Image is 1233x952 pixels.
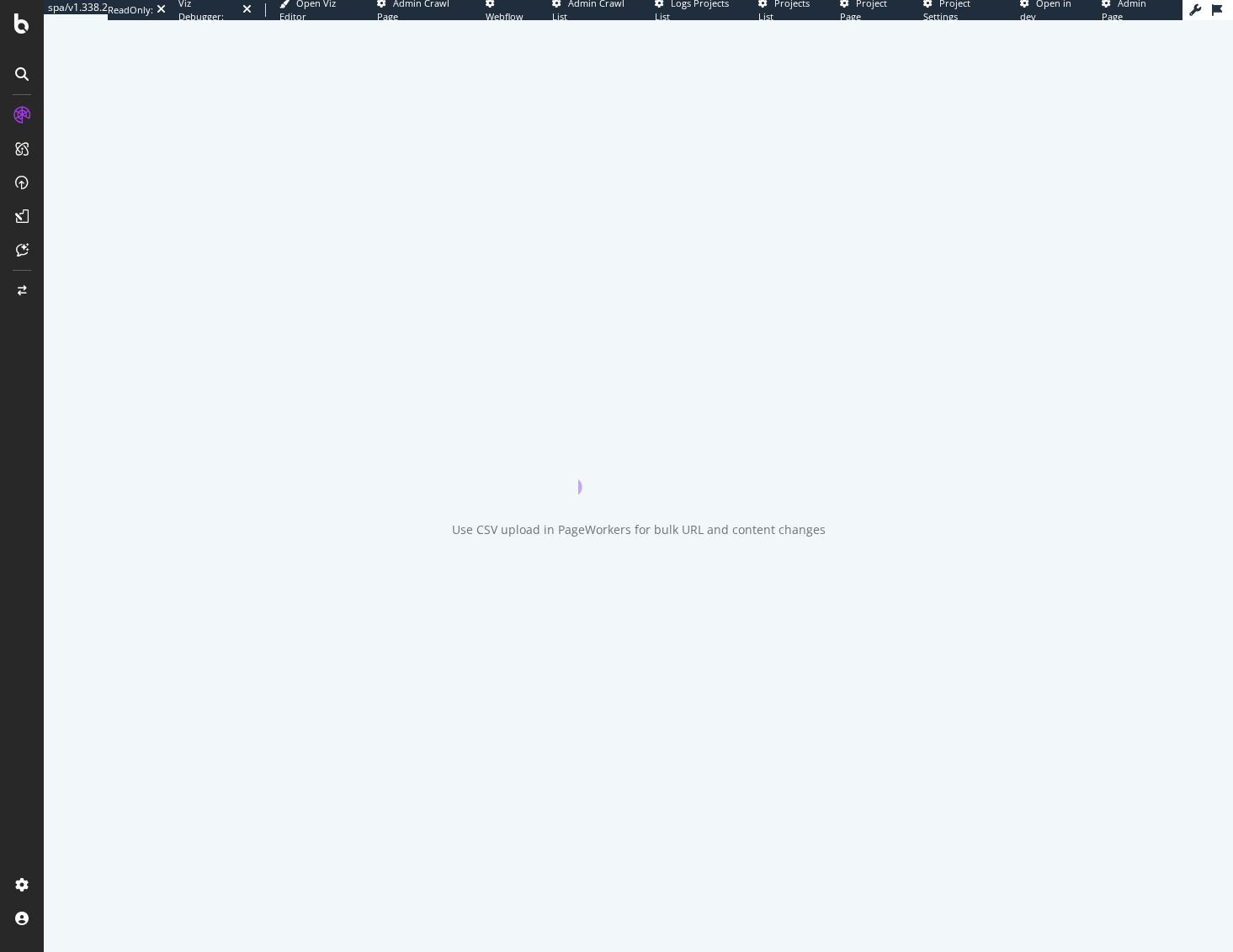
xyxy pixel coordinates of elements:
div: animation [578,434,699,495]
span: Webflow [486,10,523,23]
div: Use CSV upload in PageWorkers for bulk URL and content changes [452,521,826,538]
div: ReadOnly: [108,3,153,17]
